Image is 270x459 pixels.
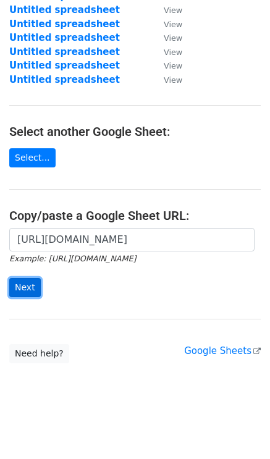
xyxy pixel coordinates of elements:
[151,4,182,15] a: View
[164,33,182,43] small: View
[208,400,270,459] iframe: Chat Widget
[164,6,182,15] small: View
[9,208,261,223] h4: Copy/paste a Google Sheet URL:
[9,148,56,167] a: Select...
[9,74,120,85] a: Untitled spreadsheet
[9,228,255,251] input: Paste your Google Sheet URL here
[9,4,120,15] a: Untitled spreadsheet
[9,46,120,57] a: Untitled spreadsheet
[151,74,182,85] a: View
[164,61,182,70] small: View
[208,400,270,459] div: 聊天小组件
[184,345,261,356] a: Google Sheets
[164,75,182,85] small: View
[151,46,182,57] a: View
[9,344,69,363] a: Need help?
[9,124,261,139] h4: Select another Google Sheet:
[9,60,120,71] a: Untitled spreadsheet
[151,32,182,43] a: View
[151,60,182,71] a: View
[164,20,182,29] small: View
[9,32,120,43] a: Untitled spreadsheet
[9,254,136,263] small: Example: [URL][DOMAIN_NAME]
[151,19,182,30] a: View
[9,19,120,30] a: Untitled spreadsheet
[9,278,41,297] input: Next
[164,48,182,57] small: View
